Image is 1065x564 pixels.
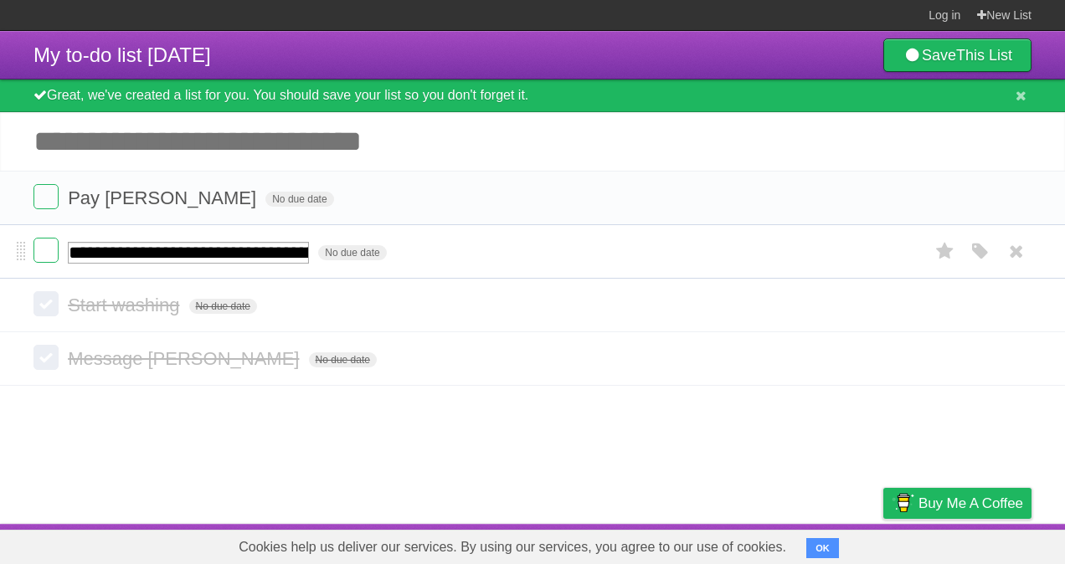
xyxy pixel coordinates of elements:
[33,44,211,66] span: My to-do list [DATE]
[222,531,803,564] span: Cookies help us deliver our services. By using our services, you agree to our use of cookies.
[68,187,260,208] span: Pay [PERSON_NAME]
[309,352,377,367] span: No due date
[805,528,841,560] a: Terms
[33,184,59,209] label: Done
[918,489,1023,518] span: Buy me a coffee
[926,528,1032,560] a: Suggest a feature
[265,192,333,207] span: No due date
[661,528,696,560] a: About
[318,245,386,260] span: No due date
[33,291,59,316] label: Done
[929,238,961,265] label: Star task
[862,528,905,560] a: Privacy
[33,238,59,263] label: Done
[68,348,303,369] span: Message [PERSON_NAME]
[806,538,839,558] button: OK
[892,489,914,517] img: Buy me a coffee
[68,295,183,315] span: Start washing
[883,488,1032,519] a: Buy me a coffee
[33,345,59,370] label: Done
[189,299,257,314] span: No due date
[883,38,1032,72] a: SaveThis List
[716,528,784,560] a: Developers
[956,47,1012,64] b: This List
